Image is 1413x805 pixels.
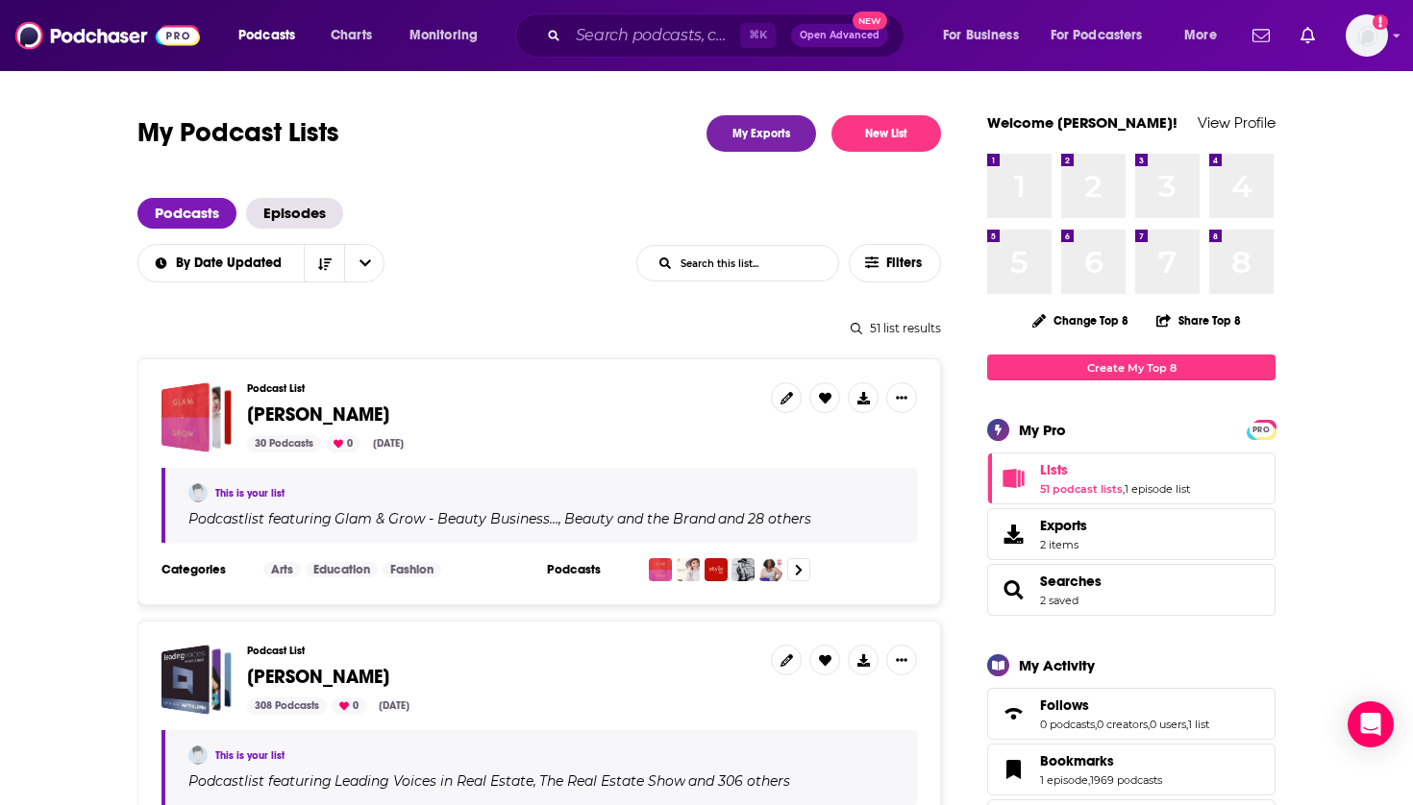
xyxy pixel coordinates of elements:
[886,382,917,413] button: Show More Button
[247,645,756,657] h3: Podcast List
[306,562,378,577] a: Education
[409,22,478,49] span: Monitoring
[994,576,1032,603] a: Searches
[1040,573,1102,590] a: Searches
[987,508,1276,560] a: Exports
[344,245,384,281] button: open menu
[332,511,558,526] a: Glam & Grow - Beauty Business…
[383,562,441,577] a: Fashion
[1040,482,1123,496] a: 51 podcast lists
[335,773,533,789] h4: Leading Voices in Real Estate
[718,510,811,527] p: and 28 others
[161,645,232,715] a: Curt Moore
[1040,461,1190,478] a: Lists
[225,20,320,51] button: open menu
[335,511,558,526] h4: Glam & Grow - Beauty Business…
[994,700,1032,727] a: Follows
[1040,752,1162,769] a: Bookmarks
[365,435,411,452] div: [DATE]
[987,354,1276,380] a: Create My Top 8
[558,510,561,527] span: ,
[1373,14,1388,30] svg: Add a profile image
[849,244,941,282] button: Filters
[1038,20,1171,51] button: open menu
[1040,752,1114,769] span: Bookmarks
[215,487,285,500] a: This is your list
[561,511,715,526] a: Beauty and the Brand
[332,697,366,715] div: 0
[137,198,236,229] a: Podcasts
[943,22,1019,49] span: For Business
[1250,423,1273,437] span: PRO
[247,402,389,427] span: [PERSON_NAME]
[677,558,700,581] img: Beauty and the Brand
[188,745,208,765] a: Mark Hayward
[247,667,389,688] a: [PERSON_NAME]
[930,20,1043,51] button: open menu
[1021,308,1140,332] button: Change Top 8
[246,198,343,229] a: Episodes
[1245,19,1277,52] a: Show notifications dropdown
[1019,421,1066,439] div: My Pro
[1188,718,1209,731] a: 1 list
[831,115,941,152] button: New List
[247,382,756,395] h3: Podcast List
[1040,538,1087,551] span: 2 items
[318,20,384,51] a: Charts
[1198,113,1276,132] a: View Profile
[1171,20,1241,51] button: open menu
[188,510,894,527] div: Podcast list featuring
[987,744,1276,795] span: Bookmarks
[396,20,503,51] button: open menu
[1040,594,1078,607] a: 2 saved
[1040,773,1088,787] a: 1 episode
[1097,718,1148,731] a: 0 creators
[326,435,360,452] div: 0
[137,256,305,270] button: open menu
[1148,718,1150,731] span: ,
[688,772,790,790] p: and 306 others
[886,645,917,675] button: Show More Button
[987,688,1276,740] span: Follows
[994,521,1032,548] span: Exports
[1346,14,1388,57] span: Logged in as Mark.Hayward
[188,483,208,502] a: Mark Hayward
[247,697,327,715] div: 308 Podcasts
[1051,22,1143,49] span: For Podcasters
[137,321,941,335] div: 51 list results
[215,749,285,762] a: This is your list
[987,113,1177,132] a: Welcome [PERSON_NAME]!
[994,756,1032,783] a: Bookmarks
[1040,461,1068,478] span: Lists
[304,245,344,281] button: Sort Direction
[1348,701,1394,747] div: Open Intercom Messenger
[371,697,417,715] div: [DATE]
[1346,14,1388,57] img: User Profile
[791,24,888,47] button: Open AdvancedNew
[137,115,339,152] h1: My Podcast Lists
[1019,656,1095,674] div: My Activity
[987,564,1276,616] span: Searches
[1123,482,1125,496] span: ,
[1293,19,1323,52] a: Show notifications dropdown
[800,31,880,40] span: Open Advanced
[1186,718,1188,731] span: ,
[1155,302,1242,339] button: Share Top 8
[263,562,301,577] a: Arts
[247,435,321,452] div: 30 Podcasts
[161,382,232,452] a: Thomas Smith
[188,772,894,790] div: Podcast list featuring
[1250,422,1273,436] a: PRO
[886,256,925,270] span: Filters
[247,665,389,689] span: [PERSON_NAME]
[547,562,633,577] h3: Podcasts
[1095,718,1097,731] span: ,
[1088,773,1090,787] span: ,
[15,17,200,54] a: Podchaser - Follow, Share and Rate Podcasts
[568,20,740,51] input: Search podcasts, credits, & more...
[331,22,372,49] span: Charts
